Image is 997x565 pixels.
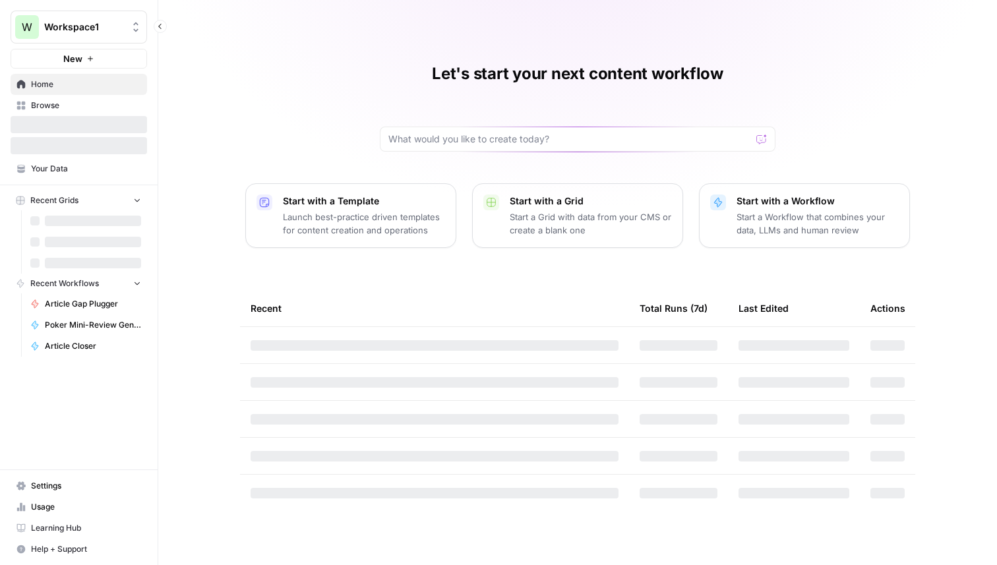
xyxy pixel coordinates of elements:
button: Recent Workflows [11,274,147,293]
a: Usage [11,496,147,518]
a: Article Closer [24,336,147,357]
button: Recent Grids [11,191,147,210]
span: Article Closer [45,340,141,352]
span: Your Data [31,163,141,175]
button: New [11,49,147,69]
span: Settings [31,480,141,492]
span: Learning Hub [31,522,141,534]
input: What would you like to create today? [388,133,751,146]
p: Start with a Workflow [737,194,899,208]
span: W [22,19,32,35]
p: Start with a Template [283,194,445,208]
h1: Let's start your next content workflow [432,63,723,84]
span: Recent Grids [30,194,78,206]
span: Home [31,78,141,90]
a: Poker Mini-Review Generator [24,314,147,336]
p: Start with a Grid [510,194,672,208]
p: Start a Workflow that combines your data, LLMs and human review [737,210,899,237]
a: Article Gap Plugger [24,293,147,314]
div: Last Edited [739,290,789,326]
a: Settings [11,475,147,496]
span: Help + Support [31,543,141,555]
span: Recent Workflows [30,278,99,289]
button: Workspace: Workspace1 [11,11,147,44]
button: Start with a TemplateLaunch best-practice driven templates for content creation and operations [245,183,456,248]
a: Your Data [11,158,147,179]
span: Poker Mini-Review Generator [45,319,141,331]
span: Workspace1 [44,20,124,34]
a: Home [11,74,147,95]
p: Start a Grid with data from your CMS or create a blank one [510,210,672,237]
span: Browse [31,100,141,111]
p: Launch best-practice driven templates for content creation and operations [283,210,445,237]
span: New [63,52,82,65]
span: Usage [31,501,141,513]
button: Help + Support [11,539,147,560]
div: Total Runs (7d) [640,290,708,326]
span: Article Gap Plugger [45,298,141,310]
div: Actions [870,290,905,326]
a: Learning Hub [11,518,147,539]
a: Browse [11,95,147,116]
div: Recent [251,290,619,326]
button: Start with a GridStart a Grid with data from your CMS or create a blank one [472,183,683,248]
button: Start with a WorkflowStart a Workflow that combines your data, LLMs and human review [699,183,910,248]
